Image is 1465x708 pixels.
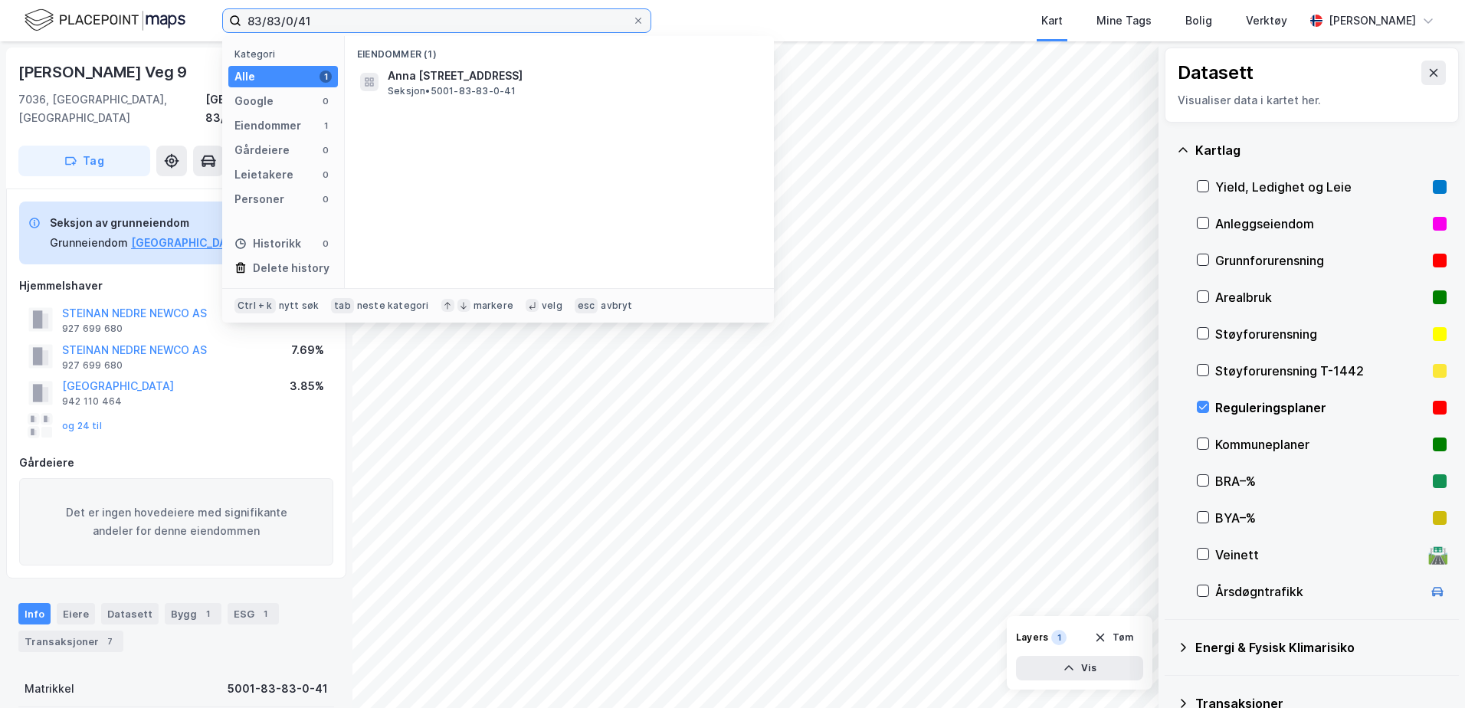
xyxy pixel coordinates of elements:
[1096,11,1152,30] div: Mine Tags
[474,300,513,312] div: markere
[1329,11,1416,30] div: [PERSON_NAME]
[388,85,516,97] span: Seksjon • 5001-83-83-0-41
[1185,11,1212,30] div: Bolig
[320,120,332,132] div: 1
[1178,91,1446,110] div: Visualiser data i kartet her.
[1246,11,1287,30] div: Verktøy
[1215,325,1427,343] div: Støyforurensning
[18,90,205,127] div: 7036, [GEOGRAPHIC_DATA], [GEOGRAPHIC_DATA]
[345,36,774,64] div: Eiendommer (1)
[1215,215,1427,233] div: Anleggseiendom
[1084,625,1143,650] button: Tøm
[542,300,562,312] div: velg
[228,680,328,698] div: 5001-83-83-0-41
[234,190,284,208] div: Personer
[18,60,190,84] div: [PERSON_NAME] Veg 9
[131,234,284,252] button: [GEOGRAPHIC_DATA], 83/83
[234,141,290,159] div: Gårdeiere
[1016,656,1143,680] button: Vis
[1215,435,1427,454] div: Kommuneplaner
[18,146,150,176] button: Tag
[1388,634,1465,708] div: Kontrollprogram for chat
[1215,472,1427,490] div: BRA–%
[1178,61,1254,85] div: Datasett
[320,144,332,156] div: 0
[320,70,332,83] div: 1
[1388,634,1465,708] iframe: Chat Widget
[101,603,159,624] div: Datasett
[234,116,301,135] div: Eiendommer
[290,377,324,395] div: 3.85%
[165,603,221,624] div: Bygg
[320,238,332,250] div: 0
[200,606,215,621] div: 1
[1195,141,1447,159] div: Kartlag
[1215,362,1427,380] div: Støyforurensning T-1442
[291,341,324,359] div: 7.69%
[234,234,301,253] div: Historikk
[1215,509,1427,527] div: BYA–%
[62,395,122,408] div: 942 110 464
[228,603,279,624] div: ESG
[62,359,123,372] div: 927 699 680
[253,259,329,277] div: Delete history
[1215,251,1427,270] div: Grunnforurensning
[19,454,333,472] div: Gårdeiere
[234,67,255,86] div: Alle
[50,214,284,232] div: Seksjon av grunneiendom
[18,603,51,624] div: Info
[1215,288,1427,306] div: Arealbruk
[1215,546,1422,564] div: Veinett
[234,48,338,60] div: Kategori
[241,9,632,32] input: Søk på adresse, matrikkel, gårdeiere, leietakere eller personer
[1427,545,1448,565] div: 🛣️
[575,298,598,313] div: esc
[234,298,276,313] div: Ctrl + k
[19,478,333,565] div: Det er ingen hovedeiere med signifikante andeler for denne eiendommen
[357,300,429,312] div: neste kategori
[19,277,333,295] div: Hjemmelshaver
[234,166,293,184] div: Leietakere
[205,90,334,127] div: [GEOGRAPHIC_DATA], 83/83/0/41
[25,680,74,698] div: Matrikkel
[62,323,123,335] div: 927 699 680
[1051,630,1067,645] div: 1
[257,606,273,621] div: 1
[331,298,354,313] div: tab
[50,234,128,252] div: Grunneiendom
[57,603,95,624] div: Eiere
[388,67,755,85] span: Anna [STREET_ADDRESS]
[1041,11,1063,30] div: Kart
[320,95,332,107] div: 0
[102,634,117,649] div: 7
[601,300,632,312] div: avbryt
[1016,631,1048,644] div: Layers
[279,300,320,312] div: nytt søk
[1215,398,1427,417] div: Reguleringsplaner
[1215,178,1427,196] div: Yield, Ledighet og Leie
[234,92,274,110] div: Google
[320,169,332,181] div: 0
[1215,582,1422,601] div: Årsdøgntrafikk
[320,193,332,205] div: 0
[25,7,185,34] img: logo.f888ab2527a4732fd821a326f86c7f29.svg
[18,631,123,652] div: Transaksjoner
[1195,638,1447,657] div: Energi & Fysisk Klimarisiko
